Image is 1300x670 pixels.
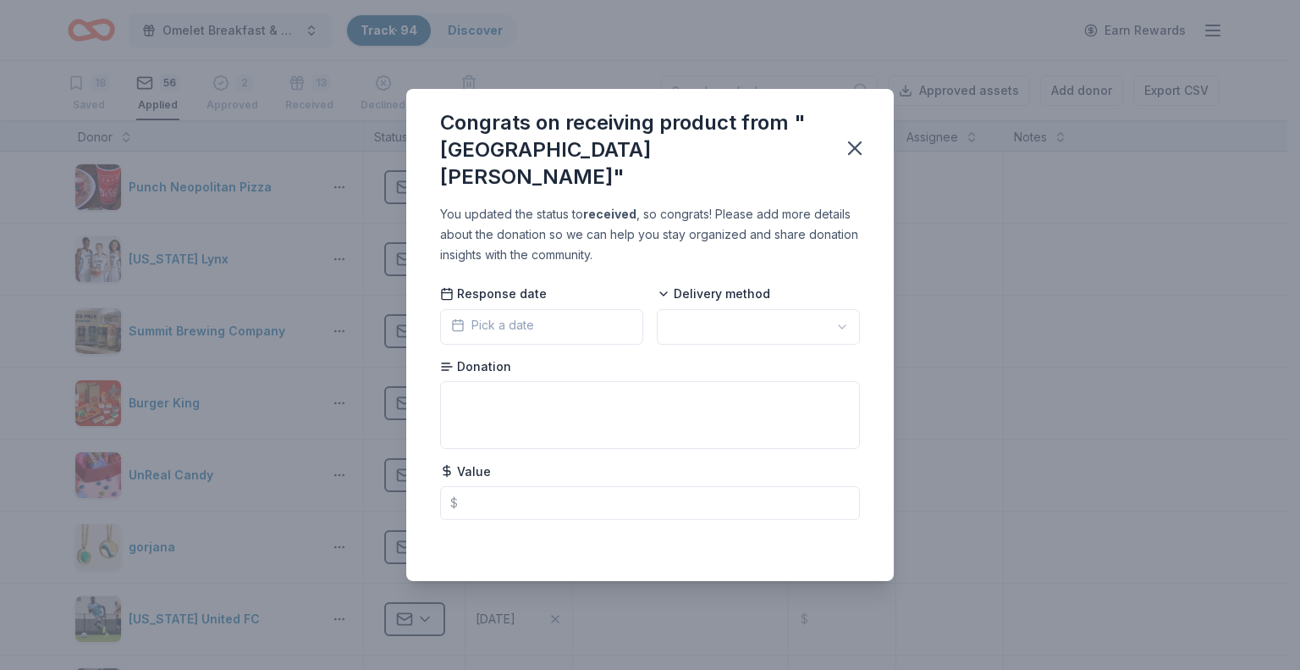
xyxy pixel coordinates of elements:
[583,207,636,221] b: received
[440,463,491,480] span: Value
[440,309,643,345] button: Pick a date
[440,204,860,265] div: You updated the status to , so congrats! Please add more details about the donation so we can hel...
[657,285,770,302] span: Delivery method
[440,285,547,302] span: Response date
[440,109,823,191] div: Congrats on receiving product from "[GEOGRAPHIC_DATA][PERSON_NAME]"
[440,358,511,375] span: Donation
[451,315,534,335] span: Pick a date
